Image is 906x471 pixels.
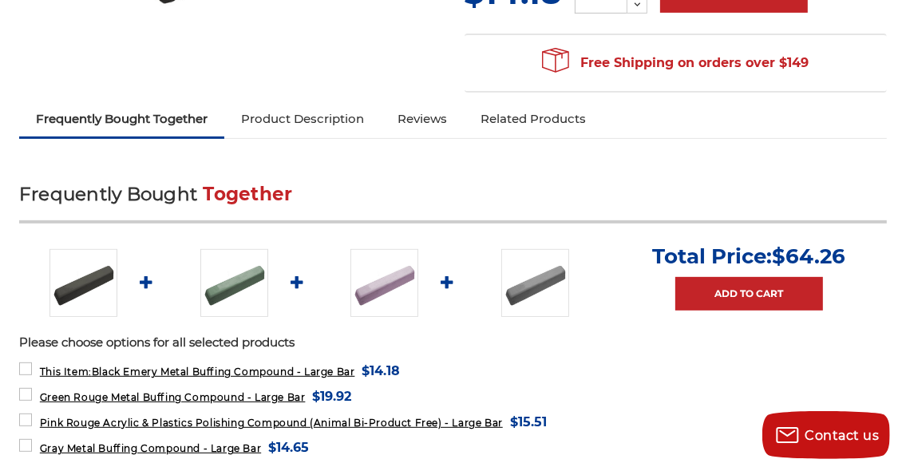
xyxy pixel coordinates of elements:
[464,101,603,137] a: Related Products
[19,183,197,205] span: Frequently Bought
[510,411,547,433] span: $15.51
[268,437,309,458] span: $14.65
[40,442,261,454] span: Gray Metal Buffing Compound - Large Bar
[675,277,823,311] a: Add to Cart
[362,360,400,382] span: $14.18
[805,428,880,443] span: Contact us
[542,47,809,79] span: Free Shipping on orders over $149
[40,366,355,378] span: Black Emery Metal Buffing Compound - Large Bar
[40,417,503,429] span: Pink Rouge Acrylic & Plastics Polishing Compound (Animal Bi-Product Free) - Large Bar
[19,334,887,352] p: Please choose options for all selected products
[652,243,845,269] p: Total Price:
[40,366,92,378] strong: This Item:
[19,101,224,137] a: Frequently Bought Together
[312,386,351,407] span: $19.92
[762,411,890,459] button: Contact us
[224,101,381,137] a: Product Description
[772,243,845,269] span: $64.26
[49,249,117,317] img: Black Stainless Steel Buffing Compound
[203,183,292,205] span: Together
[40,391,306,403] span: Green Rouge Metal Buffing Compound - Large Bar
[381,101,464,137] a: Reviews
